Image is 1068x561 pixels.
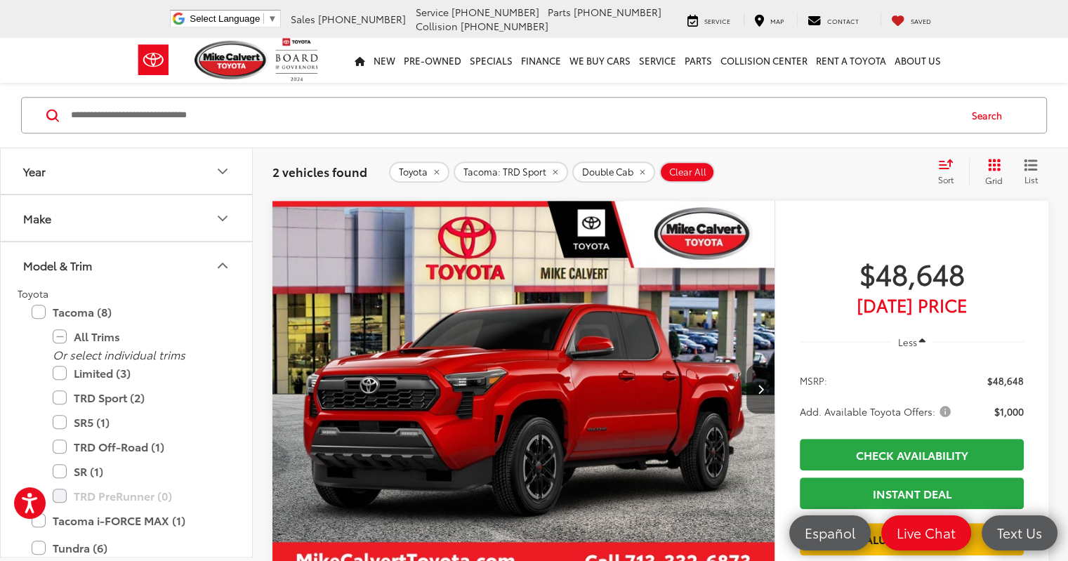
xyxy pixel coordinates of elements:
div: Model & Trim [214,257,231,274]
span: Toyota [18,286,48,301]
div: Model & Trim [23,258,92,272]
a: Collision Center [716,38,812,83]
img: Mike Calvert Toyota [195,41,269,79]
a: Home [350,38,369,83]
button: Clear All [659,161,715,183]
span: Saved [911,16,931,25]
span: Live Chat [890,524,963,541]
label: SR (1) [53,459,221,484]
a: Check Availability [800,439,1024,470]
a: Pre-Owned [400,38,466,83]
a: Select Language​ [190,13,277,24]
span: 2 vehicles found [272,163,367,180]
span: Collision [416,19,458,33]
label: All Trims [53,324,221,349]
span: Toyota [399,166,428,178]
a: Parts [680,38,716,83]
label: Tacoma i-FORCE MAX (1) [32,508,221,533]
span: Contact [827,16,859,25]
a: Contact [797,13,869,27]
span: Español [798,524,862,541]
button: remove Toyota [389,161,449,183]
a: Finance [517,38,565,83]
span: $48,648 [987,374,1024,388]
span: Sort [938,173,954,185]
button: Grid View [969,158,1013,186]
span: Grid [985,174,1003,186]
span: Clear All [669,166,706,178]
label: TRD Off-Road (1) [53,435,221,459]
button: YearYear [1,148,253,194]
a: About Us [890,38,945,83]
i: Or select individual trims [53,346,185,362]
div: Make [214,210,231,227]
span: List [1024,173,1038,185]
span: Double Cab [582,166,633,178]
button: Select sort value [931,158,969,186]
button: Add. Available Toyota Offers: [800,404,956,418]
button: MakeMake [1,195,253,241]
span: Service [416,5,449,19]
span: [PHONE_NUMBER] [451,5,539,19]
button: Search [958,98,1022,133]
span: Parts [548,5,571,19]
span: Sales [291,12,315,26]
button: Less [891,329,933,355]
span: $1,000 [994,404,1024,418]
span: Tacoma: TRD Sport [463,166,546,178]
a: Rent a Toyota [812,38,890,83]
a: Specials [466,38,517,83]
button: Next image [746,364,774,414]
span: [PHONE_NUMBER] [574,5,661,19]
label: Tacoma (8) [32,300,221,324]
a: WE BUY CARS [565,38,635,83]
label: Limited (3) [53,361,221,385]
div: Year [23,164,46,178]
a: Instant Deal [800,477,1024,509]
label: SR5 (1) [53,410,221,435]
div: Year [214,163,231,180]
span: Less [897,336,916,348]
a: Service [635,38,680,83]
span: Service [704,16,730,25]
span: [PHONE_NUMBER] [461,19,548,33]
a: New [369,38,400,83]
span: $48,648 [800,256,1024,291]
label: Tundra (6) [32,536,221,560]
span: [PHONE_NUMBER] [318,12,406,26]
button: remove Double%20Cab [572,161,655,183]
label: TRD PreRunner (0) [53,484,221,508]
button: List View [1013,158,1048,186]
button: Model & TrimModel & Trim [1,242,253,288]
span: MSRP: [800,374,827,388]
a: Text Us [982,515,1057,550]
a: Español [789,515,871,550]
span: ​ [263,13,264,24]
span: Text Us [990,524,1049,541]
img: Toyota [127,37,180,83]
label: TRD Sport (2) [53,385,221,410]
span: [DATE] PRICE [800,298,1024,312]
button: remove Tacoma: TRD%20Sport [454,161,568,183]
a: Service [677,13,741,27]
span: Select Language [190,13,260,24]
a: Map [744,13,794,27]
span: Add. Available Toyota Offers: [800,404,954,418]
a: My Saved Vehicles [881,13,942,27]
input: Search by Make, Model, or Keyword [70,98,958,132]
span: Map [770,16,784,25]
span: ▼ [268,13,277,24]
a: Live Chat [881,515,971,550]
div: Make [23,211,51,225]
